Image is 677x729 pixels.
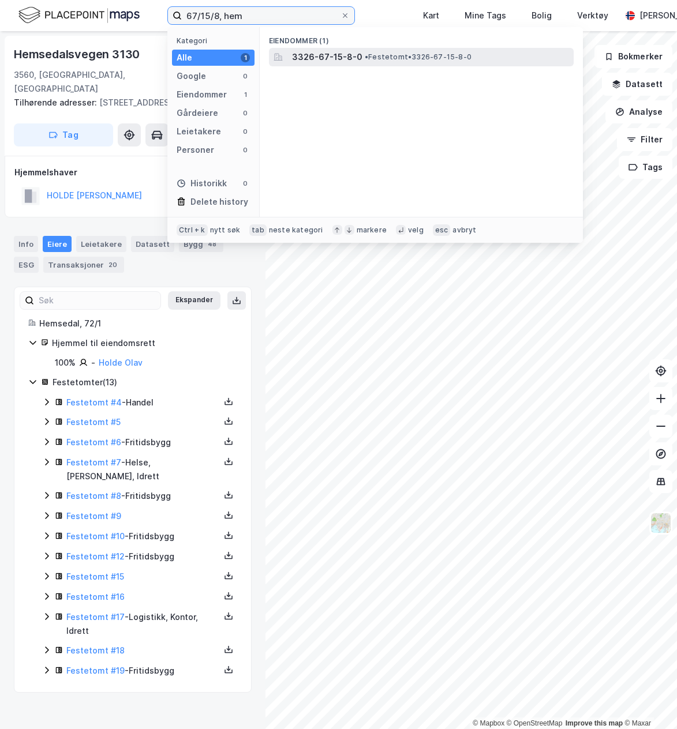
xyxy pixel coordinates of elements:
[241,179,250,188] div: 0
[66,592,125,602] a: Festetomt #16
[249,224,267,236] div: tab
[53,375,237,389] div: Festetomter ( 13 )
[241,145,250,155] div: 0
[66,397,122,407] a: Festetomt #4
[66,610,220,638] div: - Logistikk, Kontor, Idrett
[594,45,672,68] button: Bokmerker
[408,226,424,235] div: velg
[452,226,476,235] div: avbryt
[18,5,140,25] img: logo.f888ab2527a4732fd821a326f86c7f29.svg
[14,236,38,252] div: Info
[14,68,195,96] div: 3560, [GEOGRAPHIC_DATA], [GEOGRAPHIC_DATA]
[507,719,563,727] a: OpenStreetMap
[66,396,220,409] div: - Handel
[14,166,251,179] div: Hjemmelshaver
[66,417,121,427] a: Festetomt #5
[66,666,125,675] a: Festetomt #19
[357,226,387,235] div: markere
[14,97,99,107] span: Tilhørende adresser:
[473,719,504,727] a: Mapbox
[66,612,125,622] a: Festetomt #17
[605,100,672,123] button: Analyse
[52,336,237,350] div: Hjemmel til eiendomsrett
[39,317,237,330] div: Hemsedal, 72/1
[66,551,125,561] a: Festetomt #12
[177,88,227,102] div: Eiendommer
[99,358,143,367] a: Holde Olav
[177,143,214,157] div: Personer
[619,156,672,179] button: Tags
[55,356,76,370] div: 100%
[433,224,451,236] div: esc
[14,257,39,273] div: ESG
[260,27,583,48] div: Eiendommer (1)
[14,45,142,63] div: Hemsedalsvegen 3130
[66,435,220,449] div: - Fritidsbygg
[34,292,160,309] input: Søk
[43,236,72,252] div: Eiere
[177,69,206,83] div: Google
[241,108,250,118] div: 0
[210,226,241,235] div: nytt søk
[566,719,623,727] a: Improve this map
[177,51,192,65] div: Alle
[190,195,248,209] div: Delete history
[66,550,220,563] div: - Fritidsbygg
[66,511,121,521] a: Festetomt #9
[177,224,208,236] div: Ctrl + k
[14,96,242,110] div: [STREET_ADDRESS]
[168,291,220,310] button: Ekspander
[241,72,250,81] div: 0
[179,236,223,252] div: Bygg
[241,53,250,62] div: 1
[532,9,552,22] div: Bolig
[66,489,220,503] div: - Fritidsbygg
[650,512,672,534] img: Z
[577,9,608,22] div: Verktøy
[177,106,218,120] div: Gårdeiere
[66,531,125,541] a: Festetomt #10
[66,664,220,678] div: - Fritidsbygg
[66,645,125,655] a: Festetomt #18
[423,9,439,22] div: Kart
[182,7,341,24] input: Søk på adresse, matrikkel, gårdeiere, leietakere eller personer
[465,9,506,22] div: Mine Tags
[241,90,250,99] div: 1
[177,36,255,45] div: Kategori
[91,356,95,370] div: -
[66,529,220,543] div: - Fritidsbygg
[205,238,219,250] div: 48
[619,674,677,729] iframe: Chat Widget
[66,457,121,467] a: Festetomt #7
[14,123,113,146] button: Tag
[269,226,323,235] div: neste kategori
[619,674,677,729] div: Kontrollprogram for chat
[43,257,124,273] div: Transaksjoner
[292,50,362,64] span: 3326-67-15-8-0
[66,456,220,483] div: - Helse, [PERSON_NAME], Idrett
[131,236,174,252] div: Datasett
[365,52,472,62] span: Festetomt • 3326-67-15-8-0
[66,437,121,447] a: Festetomt #6
[177,125,221,138] div: Leietakere
[241,127,250,136] div: 0
[365,52,368,61] span: •
[66,491,121,501] a: Festetomt #8
[76,236,126,252] div: Leietakere
[617,128,672,151] button: Filter
[602,73,672,96] button: Datasett
[106,259,119,270] div: 20
[177,176,227,190] div: Historikk
[66,572,124,581] a: Festetomt #15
